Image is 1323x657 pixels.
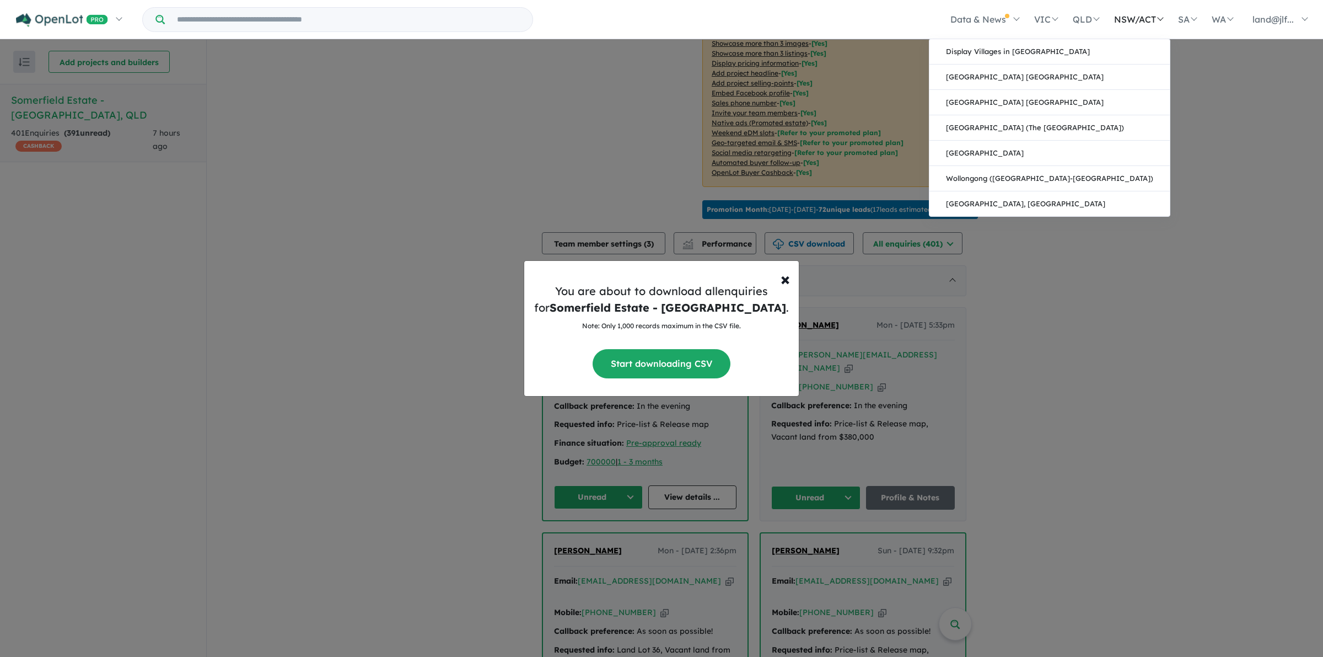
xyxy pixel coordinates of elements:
button: Start downloading CSV [593,349,730,378]
span: land@jlf... [1252,14,1294,25]
input: Try estate name, suburb, builder or developer [167,8,530,31]
span: × [781,268,790,290]
a: [GEOGRAPHIC_DATA] [GEOGRAPHIC_DATA] [929,90,1170,115]
h5: You are about to download all enquiries for . [533,283,790,316]
a: [GEOGRAPHIC_DATA] (The [GEOGRAPHIC_DATA]) [929,115,1170,141]
a: Wollongong ([GEOGRAPHIC_DATA]-[GEOGRAPHIC_DATA]) [929,166,1170,191]
a: [GEOGRAPHIC_DATA], [GEOGRAPHIC_DATA] [929,191,1170,216]
a: Display Villages in [GEOGRAPHIC_DATA] [929,39,1170,65]
a: [GEOGRAPHIC_DATA] [929,141,1170,166]
strong: Somerfield Estate - [GEOGRAPHIC_DATA] [550,301,786,314]
p: Note: Only 1,000 records maximum in the CSV file. [533,321,790,332]
a: [GEOGRAPHIC_DATA] [GEOGRAPHIC_DATA] [929,65,1170,90]
img: Openlot PRO Logo White [16,13,108,27]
